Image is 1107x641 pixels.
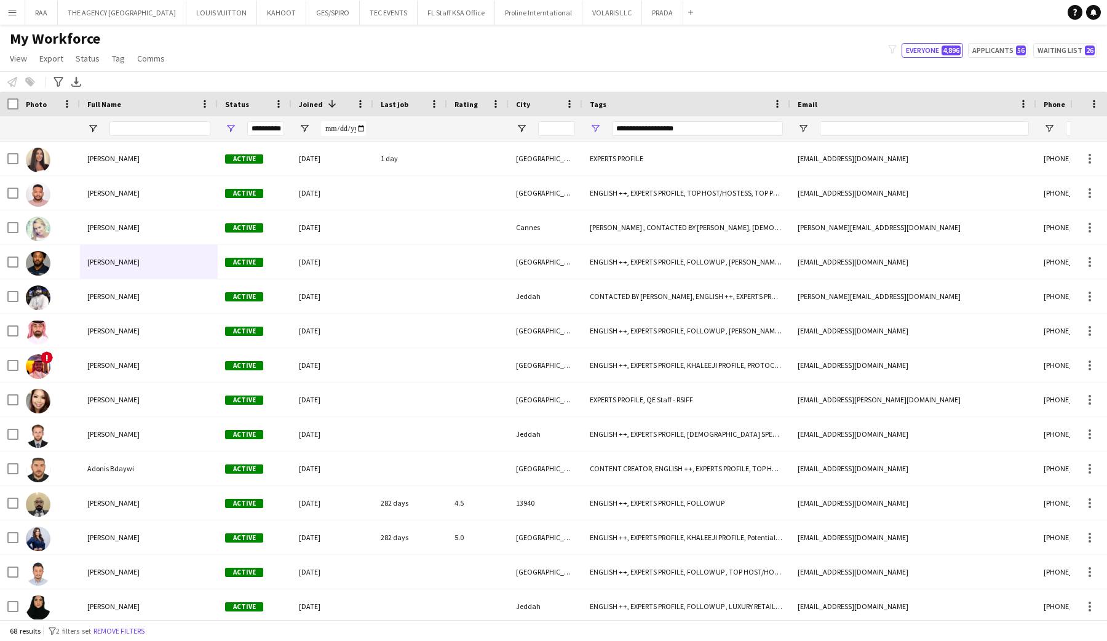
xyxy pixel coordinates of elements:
[292,452,373,485] div: [DATE]
[26,389,50,413] img: Sharon Long
[820,121,1029,136] input: Email Filter Input
[790,210,1036,244] div: [PERSON_NAME][EMAIL_ADDRESS][DOMAIN_NAME]
[292,245,373,279] div: [DATE]
[790,452,1036,485] div: [EMAIL_ADDRESS][DOMAIN_NAME]
[516,100,530,109] span: City
[582,176,790,210] div: ENGLISH ++, EXPERTS PROFILE, TOP HOST/HOSTESS, TOP PROMOTER, TOP SUPERVISOR, TOP [PERSON_NAME]
[257,1,306,25] button: KAHOOT
[225,430,263,439] span: Active
[582,486,790,520] div: ENGLISH ++, EXPERTS PROFILE, FOLLOW UP
[292,314,373,348] div: [DATE]
[87,360,140,370] span: [PERSON_NAME]
[26,561,50,586] img: Osama Mustafa
[5,50,32,66] a: View
[509,417,582,451] div: Jeddah
[225,568,263,577] span: Active
[509,383,582,416] div: [GEOGRAPHIC_DATA]
[509,555,582,589] div: [GEOGRAPHIC_DATA]
[582,314,790,348] div: ENGLISH ++, EXPERTS PROFILE, FOLLOW UP , [PERSON_NAME] PROFILE, Potential Freelancer Training, PR...
[225,396,263,405] span: Active
[26,458,50,482] img: Adonis Bdaywi
[112,53,125,64] span: Tag
[447,520,509,554] div: 5.0
[132,50,170,66] a: Comms
[509,210,582,244] div: Cannes
[292,555,373,589] div: [DATE]
[225,100,249,109] span: Status
[790,486,1036,520] div: [EMAIL_ADDRESS][DOMAIN_NAME]
[798,100,817,109] span: Email
[87,100,121,109] span: Full Name
[509,348,582,382] div: [GEOGRAPHIC_DATA]
[292,348,373,382] div: [DATE]
[582,1,642,25] button: VOLARIS LLC
[26,100,47,109] span: Photo
[454,100,478,109] span: Rating
[790,348,1036,382] div: [EMAIL_ADDRESS][DOMAIN_NAME]
[582,589,790,623] div: ENGLISH ++, EXPERTS PROFILE, FOLLOW UP , LUXURY RETAIL, TOP HOST/HOSTESS, TOP PROMOTER, TOP [PERS...
[509,141,582,175] div: [GEOGRAPHIC_DATA]
[509,589,582,623] div: Jeddah
[87,292,140,301] span: [PERSON_NAME]
[292,486,373,520] div: [DATE]
[360,1,418,25] button: TEC EVENTS
[225,327,263,336] span: Active
[509,520,582,554] div: [GEOGRAPHIC_DATA]
[790,589,1036,623] div: [EMAIL_ADDRESS][DOMAIN_NAME]
[71,50,105,66] a: Status
[34,50,68,66] a: Export
[418,1,495,25] button: FL Staff KSA Office
[225,292,263,301] span: Active
[225,464,263,474] span: Active
[26,320,50,344] img: Meshari Alduhaymi
[225,123,236,134] button: Open Filter Menu
[292,383,373,416] div: [DATE]
[447,486,509,520] div: 4.5
[87,257,140,266] span: [PERSON_NAME]
[582,348,790,382] div: ENGLISH ++, EXPERTS PROFILE, KHALEEJI PROFILE, PROTOCOL, SAUDI NATIONAL, TOP HOST/HOSTESS, TOP PR...
[76,53,100,64] span: Status
[87,498,140,508] span: [PERSON_NAME]
[790,279,1036,313] div: [PERSON_NAME][EMAIL_ADDRESS][DOMAIN_NAME]
[26,148,50,172] img: Aysel Ahmadova
[292,589,373,623] div: [DATE]
[25,1,58,25] button: RAA
[968,43,1028,58] button: Applicants56
[39,53,63,64] span: Export
[51,74,66,89] app-action-btn: Advanced filters
[509,279,582,313] div: Jeddah
[1016,46,1026,55] span: 56
[1044,123,1055,134] button: Open Filter Menu
[109,121,210,136] input: Full Name Filter Input
[87,602,140,611] span: [PERSON_NAME]
[225,258,263,267] span: Active
[26,423,50,448] img: Waqar Ullah
[26,182,50,207] img: AbuElgasim Salih
[516,123,527,134] button: Open Filter Menu
[790,417,1036,451] div: [EMAIL_ADDRESS][DOMAIN_NAME]
[225,361,263,370] span: Active
[790,555,1036,589] div: [EMAIL_ADDRESS][DOMAIN_NAME]
[26,595,50,620] img: Raghad Munshi
[87,154,140,163] span: [PERSON_NAME]
[225,533,263,543] span: Active
[26,251,50,276] img: Mahmoud Henderson
[292,176,373,210] div: [DATE]
[292,520,373,554] div: [DATE]
[381,100,408,109] span: Last job
[590,123,601,134] button: Open Filter Menu
[509,452,582,485] div: [GEOGRAPHIC_DATA]
[225,154,263,164] span: Active
[225,499,263,508] span: Active
[538,121,575,136] input: City Filter Input
[26,354,50,379] img: Nawaf Alaiyed
[292,210,373,244] div: [DATE]
[87,567,140,576] span: [PERSON_NAME]
[91,624,147,638] button: Remove filters
[902,43,963,58] button: Everyone4,896
[225,223,263,233] span: Active
[10,53,27,64] span: View
[509,486,582,520] div: 13940
[56,626,91,635] span: 2 filters set
[582,417,790,451] div: ENGLISH ++, EXPERTS PROFILE, [DEMOGRAPHIC_DATA] SPEAKER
